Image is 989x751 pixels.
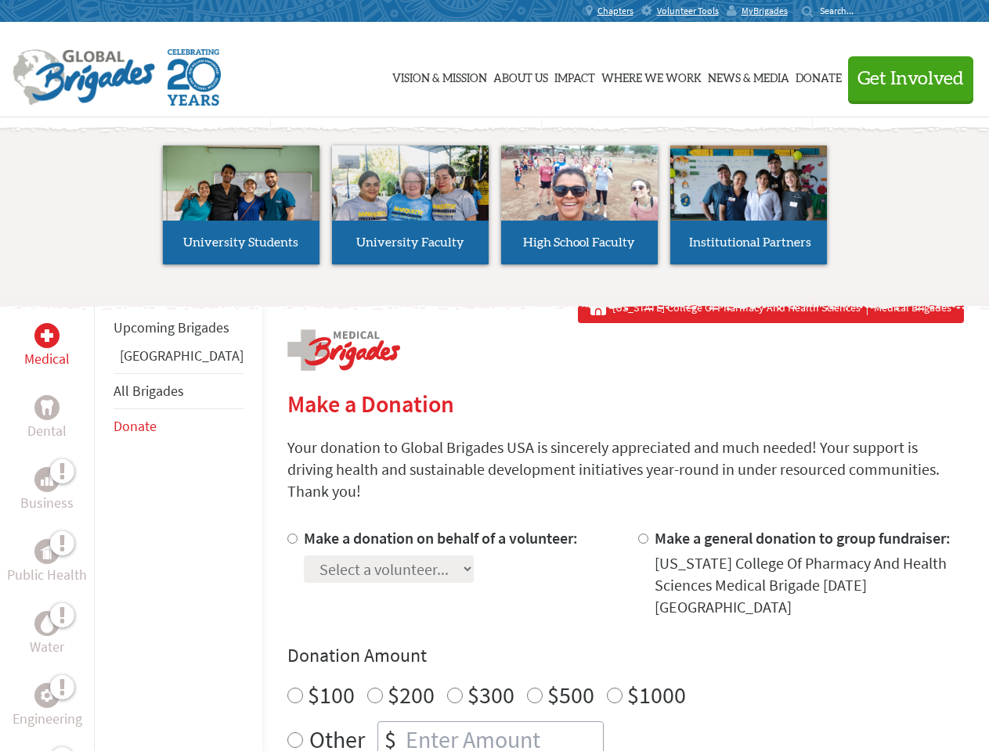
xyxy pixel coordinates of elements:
[24,348,70,370] p: Medical
[114,345,244,373] li: Panama
[742,5,788,17] span: MyBrigades
[388,680,435,710] label: $200
[7,564,87,586] p: Public Health
[114,318,229,336] a: Upcoming Brigades
[493,37,548,115] a: About Us
[41,400,53,415] img: Dental
[287,643,964,668] h4: Donation Amount
[308,680,355,710] label: $100
[114,382,184,400] a: All Brigades
[13,708,82,730] p: Engineering
[114,409,244,444] li: Donate
[41,689,53,702] img: Engineering
[30,636,64,658] p: Water
[627,680,686,710] label: $1000
[114,373,244,409] li: All Brigades
[670,146,827,250] img: menu_brigades_submenu_4.jpg
[857,70,964,88] span: Get Involved
[657,5,719,17] span: Volunteer Tools
[332,146,489,250] img: menu_brigades_submenu_2.jpg
[34,611,60,636] div: Water
[34,539,60,564] div: Public Health
[41,329,53,342] img: Medical
[547,680,594,710] label: $500
[332,146,489,264] a: University Faculty
[27,420,67,442] p: Dental
[114,417,157,435] a: Donate
[597,5,633,17] span: Chapters
[34,395,60,420] div: Dental
[287,329,400,371] img: logo-medical.png
[287,437,964,502] p: Your donation to Global Brigades USA is sincerely appreciated and much needed! Your support is dr...
[554,37,595,115] a: Impact
[670,146,827,264] a: Institutional Partners
[655,528,951,548] label: Make a general donation to group fundraiser:
[163,146,319,264] a: University Students
[689,236,811,249] span: Institutional Partners
[120,347,244,365] a: [GEOGRAPHIC_DATA]
[13,49,155,106] img: Global Brigades Logo
[13,683,82,730] a: EngineeringEngineering
[356,236,464,249] span: University Faculty
[601,37,702,115] a: Where We Work
[30,611,64,658] a: WaterWater
[501,146,658,264] a: High School Faculty
[287,390,964,418] h2: Make a Donation
[848,56,973,101] button: Get Involved
[41,473,53,486] img: Business
[501,146,658,221] img: menu_brigades_submenu_3.jpg
[655,552,964,618] div: [US_STATE] College Of Pharmacy And Health Sciences Medical Brigade [DATE] [GEOGRAPHIC_DATA]
[34,467,60,492] div: Business
[41,614,53,632] img: Water
[467,680,514,710] label: $300
[796,37,842,115] a: Donate
[20,467,74,514] a: BusinessBusiness
[523,236,635,249] span: High School Faculty
[392,37,487,115] a: Vision & Mission
[183,236,298,249] span: University Students
[20,492,74,514] p: Business
[41,544,53,559] img: Public Health
[34,683,60,708] div: Engineering
[708,37,789,115] a: News & Media
[24,323,70,370] a: MedicalMedical
[114,311,244,345] li: Upcoming Brigades
[304,528,578,548] label: Make a donation on behalf of a volunteer:
[820,5,864,16] input: Search...
[163,146,319,250] img: menu_brigades_submenu_1.jpg
[168,49,221,106] img: Global Brigades Celebrating 20 Years
[7,539,87,586] a: Public HealthPublic Health
[34,323,60,348] div: Medical
[27,395,67,442] a: DentalDental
